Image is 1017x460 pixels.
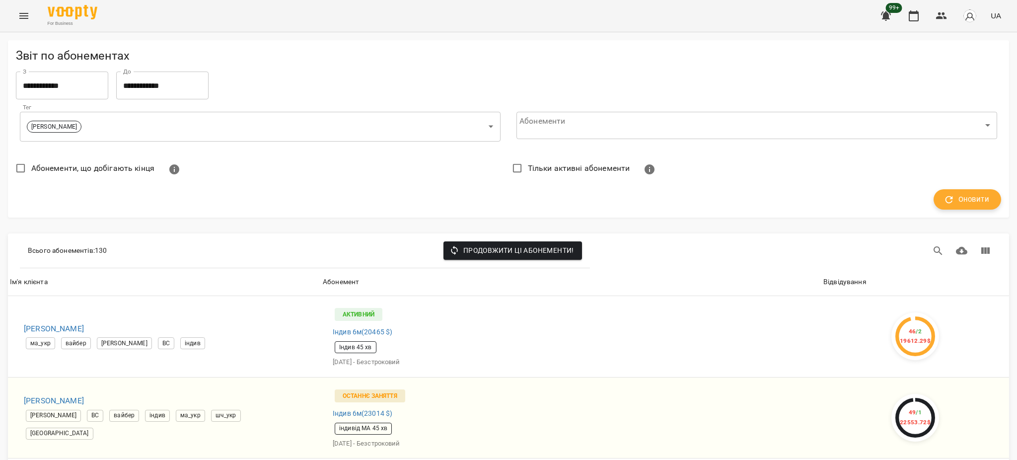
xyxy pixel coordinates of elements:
p: [DATE] - Безстроковий [333,357,809,367]
div: Абонемент [323,276,359,288]
button: Продовжити ці абонементи! [443,241,582,259]
p: [PERSON_NAME] [31,122,77,131]
span: ма_укр [176,411,205,420]
div: Сортувати [323,276,359,288]
span: Оновити [945,193,989,206]
div: ​ [516,111,997,139]
span: For Business [48,20,97,27]
button: Завантажити CSV [950,239,974,263]
span: Індив 6м ( 23014 $ ) [333,408,392,419]
span: вайбер [110,411,139,420]
span: Ім'я клієнта [10,276,319,288]
div: Сортувати [10,276,48,288]
button: UA [987,6,1005,25]
span: Продовжити ці абонементи! [451,244,574,256]
p: Всього абонементів : 130 [28,246,107,256]
span: індив [145,411,169,420]
h6: [PERSON_NAME] [24,322,313,336]
img: avatar_s.png [963,9,977,23]
span: Відвідування [823,276,1007,288]
a: [PERSON_NAME][PERSON_NAME]ВСвайберіндивма_укршч_укр[GEOGRAPHIC_DATA] [16,394,313,442]
button: Menu [12,4,36,28]
div: Сортувати [823,276,867,288]
span: ма_укр [26,339,55,348]
a: [PERSON_NAME]ма_укрвайбер[PERSON_NAME]ВСіндив [16,322,313,352]
span: UA [991,10,1001,21]
span: [PERSON_NAME] [26,411,80,420]
img: Voopty Logo [48,5,97,19]
span: вайбер [62,339,90,348]
span: Індив 6м ( 20465 $ ) [333,327,392,337]
div: [PERSON_NAME] [20,111,501,142]
a: АктивнийІндив 6м(20465 $)Індив 45 хв[DATE] - Безстроковий [329,302,813,371]
p: Останнє заняття [335,389,405,402]
button: Оновити [934,189,1001,210]
span: [PERSON_NAME] [97,339,151,348]
span: індивід МА 45 хв [335,424,391,433]
h5: Звіт по абонементах [16,48,1001,64]
button: Вигляд колонок [973,239,997,263]
div: 46 19612.29 $ [900,327,931,346]
div: 49 22553.72 $ [900,408,931,427]
span: Абонемент [323,276,819,288]
p: Активний [335,308,382,321]
span: / 1 [916,409,922,416]
span: Тільки активні абонементи [528,162,630,174]
span: [GEOGRAPHIC_DATA] [26,429,93,438]
span: 99+ [886,3,902,13]
span: індив [181,339,205,348]
div: Table Toolbar [8,233,1009,268]
span: Індив 45 хв [335,343,376,352]
span: Абонементи, що добігають кінця [31,162,154,174]
a: Останнє заняттяІндив 6м(23014 $)індивід МА 45 хв[DATE] - Безстроковий [329,383,813,453]
p: [DATE] - Безстроковий [333,439,809,449]
button: Пошук [926,239,950,263]
h6: [PERSON_NAME] [24,394,313,408]
div: Ім'я клієнта [10,276,48,288]
span: шч_укр [212,411,240,420]
span: ВС [87,411,103,420]
span: / 2 [916,328,922,335]
div: Відвідування [823,276,867,288]
span: ВС [158,339,174,348]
